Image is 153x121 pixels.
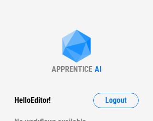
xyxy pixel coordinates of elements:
[95,65,101,74] div: AI
[52,65,92,74] div: APPRENTICE
[93,93,139,108] button: Logout
[14,93,51,108] div: Hello Editor !
[105,97,127,104] span: Logout
[57,30,96,65] img: Apprentice AI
